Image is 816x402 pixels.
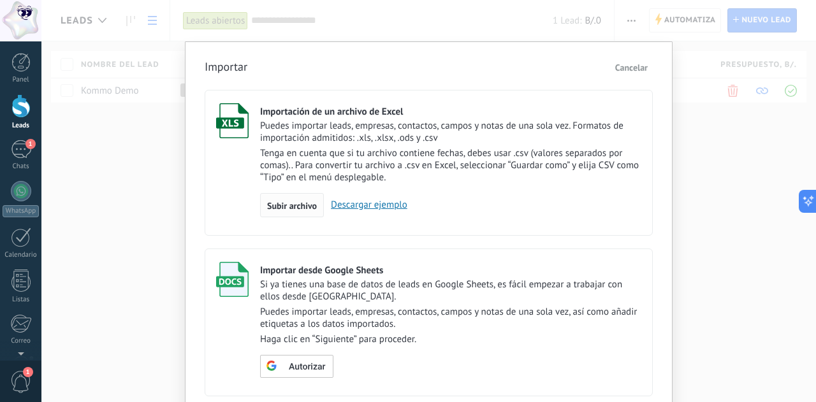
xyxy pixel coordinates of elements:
span: Subir archivo [267,201,317,210]
a: Descargar ejemplo [324,199,407,211]
div: Calendario [3,251,40,259]
button: Cancelar [610,58,653,77]
div: Importar desde Google Sheets [260,264,641,276]
p: Si ya tienes una base de datos de leads en Google Sheets, es fácil empezar a trabajar con ellos d... [260,278,641,303]
span: 1 [23,367,33,377]
h3: Importar [205,59,247,77]
p: Haga clic en “Siguiente” para proceder. [260,333,641,345]
div: Listas [3,296,40,304]
p: Puedes importar leads, empresas, contactos, campos y notas de una sola vez, así como añadir etiqu... [260,306,641,330]
p: Tenga en cuenta que si tu archivo contiene fechas, debes usar .csv (valores separados por comas).... [260,147,641,183]
div: Leads [3,122,40,130]
span: Cancelar [615,62,648,73]
div: Correo [3,337,40,345]
span: Autorizar [289,363,325,371]
div: Panel [3,76,40,84]
div: WhatsApp [3,205,39,217]
div: Chats [3,162,40,171]
p: Puedes importar leads, empresas, contactos, campos y notas de una sola vez. Formatos de importaci... [260,120,641,144]
div: Importación de un archivo de Excel [260,106,641,118]
span: 1 [25,139,36,149]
